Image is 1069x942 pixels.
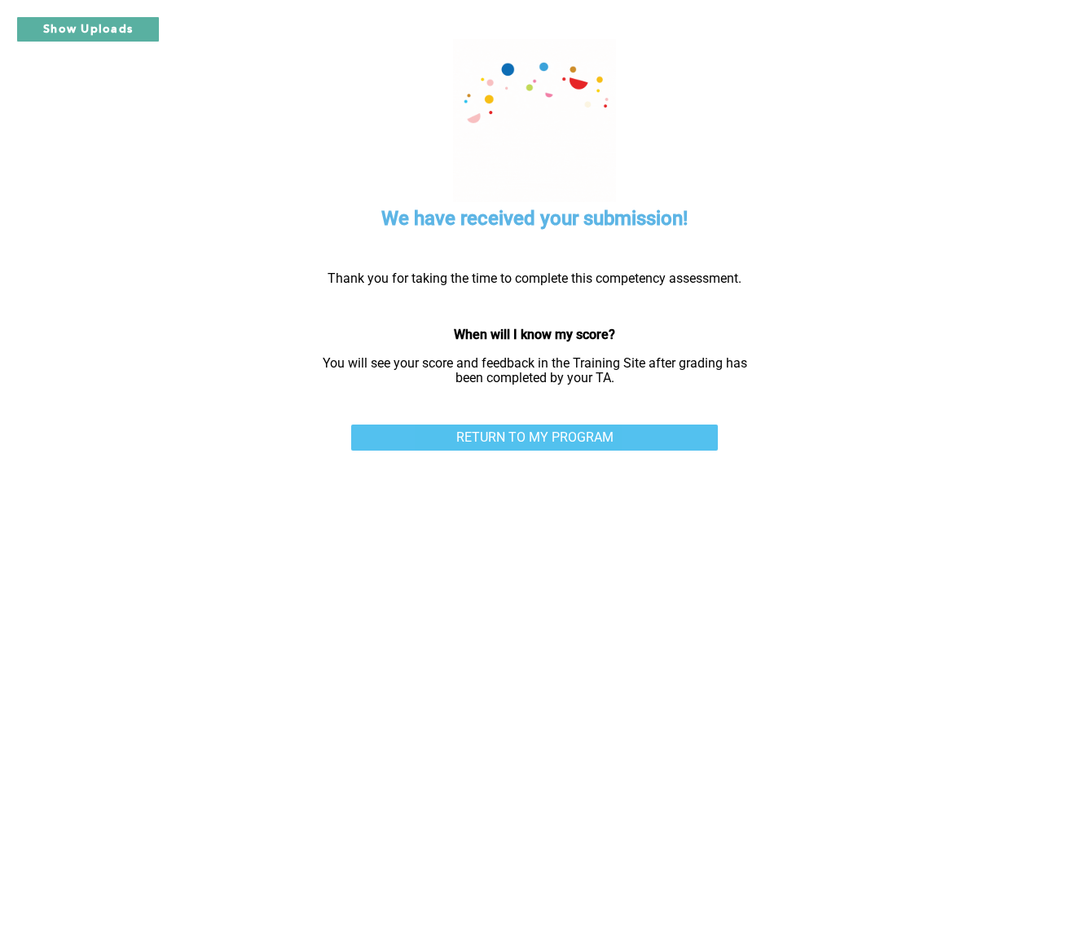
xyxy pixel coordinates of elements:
[454,327,615,342] strong: When will I know my score?
[381,205,688,232] h5: We have received your submission!
[302,706,767,942] iframe: User feedback survey
[310,271,759,286] p: Thank you for taking the time to complete this competency assessment.
[310,356,759,386] p: You will see your score and feedback in the Training Site after grading has been completed by you...
[453,39,616,202] img: celebration.7678411f.gif
[351,425,718,451] a: RETURN TO MY PROGRAM
[16,16,160,42] button: Show Uploads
